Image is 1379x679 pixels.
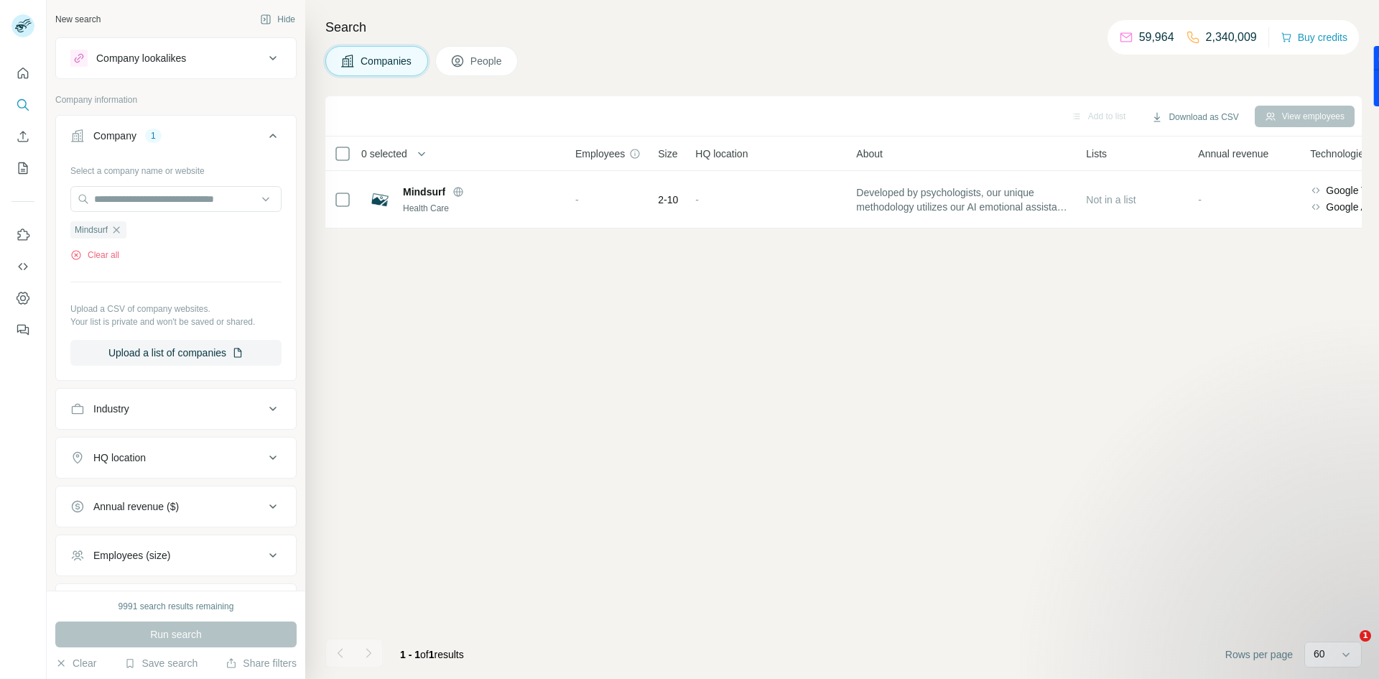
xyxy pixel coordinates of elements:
div: Industry [93,402,129,416]
button: Annual revenue ($) [56,489,296,524]
p: Your list is private and won't be saved or shared. [70,315,282,328]
button: Feedback [11,317,34,343]
span: of [420,649,429,660]
span: Companies [361,54,413,68]
span: Employees [575,147,625,161]
button: Technologies [56,587,296,622]
iframe: Intercom live chat [1330,630,1365,665]
button: Use Surfe API [11,254,34,280]
span: Annual revenue [1198,147,1268,161]
button: Dashboard [11,285,34,311]
button: Search [11,92,34,118]
span: About [856,147,883,161]
p: Upload a CSV of company websites. [70,302,282,315]
span: HQ location [695,147,748,161]
div: Employees (size) [93,548,170,563]
button: Buy credits [1281,27,1347,47]
button: Company lookalikes [56,41,296,75]
div: Select a company name or website [70,159,282,177]
button: My lists [11,155,34,181]
div: Company lookalikes [96,51,186,65]
span: 2-10 [658,193,678,207]
button: Use Surfe on LinkedIn [11,222,34,248]
button: Upload a list of companies [70,340,282,366]
span: Lists [1086,147,1107,161]
span: results [400,649,464,660]
p: 60 [1314,647,1325,661]
button: Hide [250,9,305,30]
span: People [470,54,503,68]
span: 1 - 1 [400,649,420,660]
span: 1 [429,649,435,660]
img: Logo of Mindsurf [368,188,391,211]
button: Enrich CSV [11,124,34,149]
button: Share filters [226,656,297,670]
span: - [695,194,699,205]
div: 1 [145,129,162,142]
div: Annual revenue ($) [93,499,179,514]
span: Technologies [1310,147,1369,161]
span: Developed by psychologists, our unique methodology utilizes our AI emotional assistant and our me... [856,185,1069,214]
span: - [1198,194,1202,205]
span: - [575,194,579,205]
p: Company information [55,93,297,106]
div: New search [55,13,101,26]
span: Not in a list [1086,194,1136,205]
button: Clear [55,656,96,670]
button: Industry [56,392,296,426]
span: Mindsurf [75,223,108,236]
div: 9991 search results remaining [119,600,234,613]
button: Clear all [70,249,119,262]
button: HQ location [56,440,296,475]
button: Download as CSV [1141,106,1248,128]
span: 1 [1360,630,1371,642]
div: Health Care [403,202,558,215]
span: Mindsurf [403,185,445,199]
p: 59,964 [1139,29,1174,46]
p: 2,340,009 [1206,29,1257,46]
span: Size [658,147,677,161]
h4: Search [325,17,1362,37]
button: Save search [124,656,198,670]
span: 0 selected [361,147,407,161]
button: Company1 [56,119,296,159]
button: Employees (size) [56,538,296,573]
button: Quick start [11,60,34,86]
div: Company [93,129,136,143]
div: HQ location [93,451,146,465]
span: Rows per page [1225,647,1293,662]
